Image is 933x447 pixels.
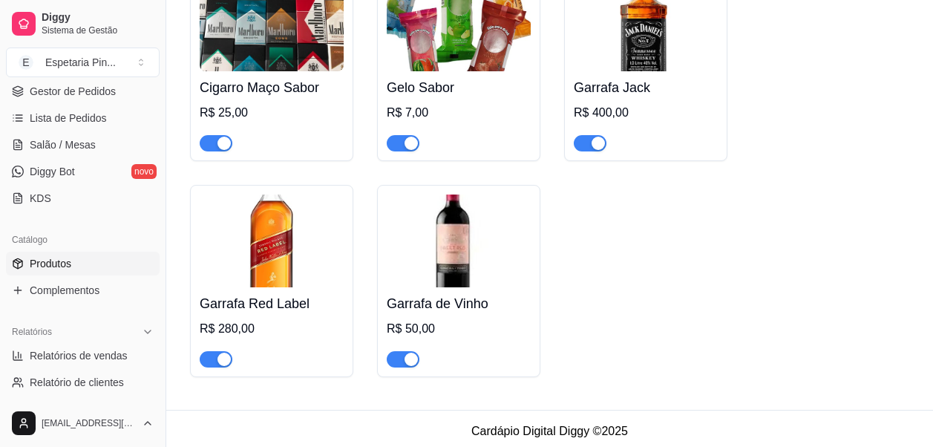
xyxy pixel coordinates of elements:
div: R$ 50,00 [387,320,531,338]
div: R$ 400,00 [574,104,718,122]
a: Salão / Mesas [6,133,160,157]
a: Complementos [6,278,160,302]
a: Lista de Pedidos [6,106,160,130]
a: DiggySistema de Gestão [6,6,160,42]
img: product-image [200,195,344,287]
h4: Garrafa Red Label [200,293,344,314]
div: R$ 7,00 [387,104,531,122]
a: Relatórios de vendas [6,344,160,368]
div: Espetaria Pin ... [45,55,116,70]
span: Diggy Bot [30,164,75,179]
a: Diggy Botnovo [6,160,160,183]
span: Relatório de clientes [30,375,124,390]
div: R$ 25,00 [200,104,344,122]
span: Relatórios [12,326,52,338]
a: Gestor de Pedidos [6,79,160,103]
a: Relatório de clientes [6,371,160,394]
span: Sistema de Gestão [42,25,154,36]
span: Complementos [30,283,99,298]
span: Salão / Mesas [30,137,96,152]
span: E [19,55,33,70]
button: [EMAIL_ADDRESS][DOMAIN_NAME] [6,405,160,441]
a: Relatório de mesas [6,397,160,421]
div: R$ 280,00 [200,320,344,338]
h4: Garrafa de Vinho [387,293,531,314]
span: Produtos [30,256,71,271]
span: Lista de Pedidos [30,111,107,125]
h4: Cigarro Maço Sabor [200,77,344,98]
a: Produtos [6,252,160,275]
a: KDS [6,186,160,210]
span: [EMAIL_ADDRESS][DOMAIN_NAME] [42,417,136,429]
h4: Garrafa Jack [574,77,718,98]
span: Gestor de Pedidos [30,84,116,99]
img: product-image [387,195,531,287]
button: Select a team [6,48,160,77]
div: Catálogo [6,228,160,252]
h4: Gelo Sabor [387,77,531,98]
span: Diggy [42,11,154,25]
span: KDS [30,191,51,206]
span: Relatórios de vendas [30,348,128,363]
